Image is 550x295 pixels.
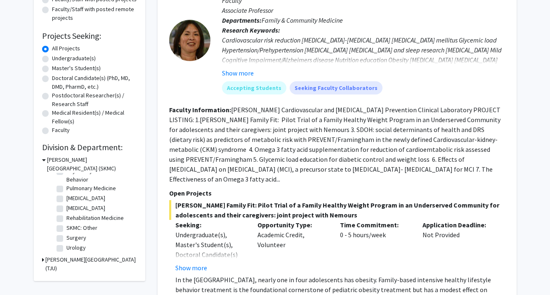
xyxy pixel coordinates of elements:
label: Pulmonary Medicine [66,184,116,193]
label: Postdoctoral Researcher(s) / Research Staff [52,91,137,109]
h3: [PERSON_NAME][GEOGRAPHIC_DATA] (SKMC) [47,156,137,173]
label: [MEDICAL_DATA] [66,194,105,203]
h3: [PERSON_NAME][GEOGRAPHIC_DATA] (TJU) [45,255,137,273]
b: Departments: [222,16,262,24]
mat-chip: Accepting Students [222,81,286,94]
p: Associate Professor [222,5,505,15]
p: Application Deadline: [423,220,493,230]
h2: Division & Department: [42,142,137,152]
label: Master's Student(s) [52,64,101,73]
label: Faculty/Staff with posted remote projects [52,5,137,22]
label: [MEDICAL_DATA] [66,204,105,212]
label: Faculty [52,126,70,135]
label: Medical Resident(s) / Medical Fellow(s) [52,109,137,126]
p: Open Projects [169,188,505,198]
b: Research Keywords: [222,26,280,34]
label: Undergraduate(s) [52,54,96,63]
h2: Projects Seeking: [42,31,137,41]
p: Opportunity Type: [257,220,328,230]
iframe: Chat [6,258,35,289]
label: SKMC: Other [66,224,97,232]
div: Academic Credit, Volunteer [251,220,334,273]
span: Family & Community Medicine [262,16,343,24]
div: Cardiovascular risk reduction [MEDICAL_DATA]-[MEDICAL_DATA] [MEDICAL_DATA] mellitus Glycemic load... [222,35,505,75]
fg-read-more: [PERSON_NAME] Cardiovascular and [MEDICAL_DATA] Prevention Clinical Laboratory PROJECT LISTING: 1... [169,106,500,183]
button: Show more [222,68,254,78]
label: Doctoral Candidate(s) (PhD, MD, DMD, PharmD, etc.) [52,74,137,91]
p: Seeking: [175,220,245,230]
label: Rehabilitation Medicine [66,214,124,222]
span: [PERSON_NAME] Family Fit: Pilot Trial of a Family Healthy Weight Program in an Underserved Commun... [169,200,505,220]
label: Psychiatry & Human Behavior [66,167,135,184]
label: Surgery [66,234,86,242]
p: Time Commitment: [340,220,410,230]
div: 0 - 5 hours/week [334,220,416,273]
div: Not Provided [416,220,499,273]
b: Faculty Information: [169,106,231,114]
mat-chip: Seeking Faculty Collaborators [290,81,382,94]
button: Show more [175,263,207,273]
label: Urology [66,243,86,252]
label: All Projects [52,44,80,53]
